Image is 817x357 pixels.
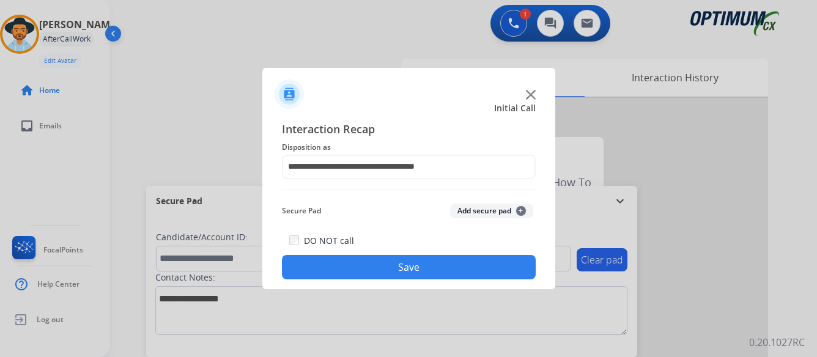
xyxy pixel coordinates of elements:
[494,102,536,114] span: Initial Call
[282,140,536,155] span: Disposition as
[450,204,533,218] button: Add secure pad+
[275,79,304,109] img: contactIcon
[282,204,321,218] span: Secure Pad
[516,206,526,216] span: +
[282,120,536,140] span: Interaction Recap
[304,235,354,247] label: DO NOT call
[749,335,805,350] p: 0.20.1027RC
[282,255,536,279] button: Save
[282,189,536,190] img: contact-recap-line.svg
